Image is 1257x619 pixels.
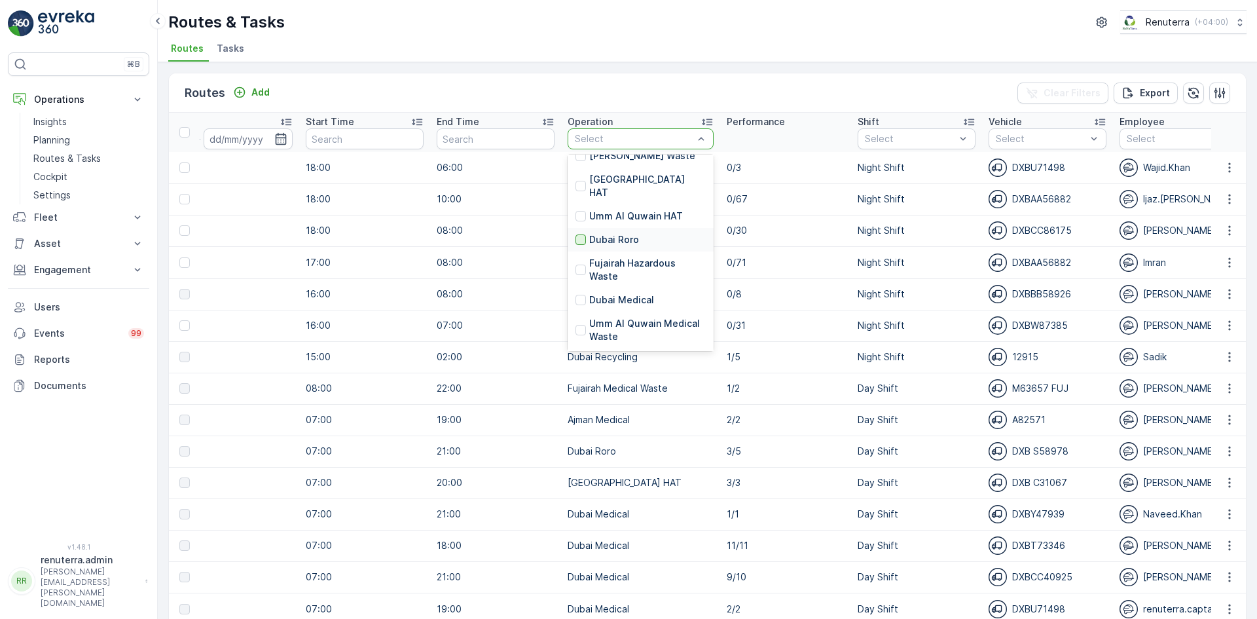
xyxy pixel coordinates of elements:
div: Toggle Row Selected [179,194,190,204]
p: Select [865,132,955,145]
td: [GEOGRAPHIC_DATA] HAT [561,467,720,498]
td: 0/30 [720,215,851,246]
img: svg%3e [1120,348,1138,366]
p: 99 [131,328,141,339]
p: [PERSON_NAME] Waste [589,149,695,162]
p: Settings [33,189,71,202]
p: Shift [858,115,879,128]
td: Dubai Medical [561,152,720,183]
div: Toggle Row Selected [179,540,190,551]
p: Reports [34,353,144,366]
div: Toggle Row Selected [179,162,190,173]
p: Dubai Medical [589,293,654,307]
td: 0/67 [720,183,851,215]
img: svg%3e [989,568,1007,586]
img: svg%3e [1120,411,1138,429]
td: 07:00 [430,310,561,341]
td: 18:00 [299,215,430,246]
div: DXBT73346 [989,536,1106,555]
img: logo [8,10,34,37]
p: Umm Al Quwain HAT [589,210,683,223]
div: [PERSON_NAME] [1120,379,1237,398]
div: DXBAA56882 [989,253,1106,272]
td: Dubai REL [561,246,720,278]
p: [GEOGRAPHIC_DATA] HAT [589,173,706,199]
img: svg%3e [1120,568,1138,586]
p: Performance [727,115,785,128]
button: RRrenuterra.admin[PERSON_NAME][EMAIL_ADDRESS][PERSON_NAME][DOMAIN_NAME] [8,553,149,609]
a: Reports [8,347,149,373]
p: Fujairah Hazardous Waste [589,257,706,283]
img: svg%3e [1120,190,1138,208]
td: 18:00 [299,183,430,215]
p: Events [34,327,120,340]
td: 1/1 [720,498,851,530]
td: 07:00 [299,530,430,561]
p: Fleet [34,211,123,224]
td: 0/31 [720,310,851,341]
td: Day Shift [851,561,982,593]
div: [PERSON_NAME] [1120,285,1237,303]
td: 0/3 [720,152,851,183]
td: 16:00 [299,278,430,310]
div: Wajid.Khan [1120,159,1237,177]
td: 07:00 [299,498,430,530]
span: Routes [171,42,204,55]
button: Engagement [8,257,149,283]
td: 19:00 [430,404,561,436]
td: 07:00 [299,404,430,436]
td: Night Shift [851,215,982,246]
p: Documents [34,379,144,392]
img: svg%3e [1120,379,1138,398]
td: Night Shift [851,183,982,215]
div: Toggle Row Selected [179,446,190,457]
td: 21:00 [430,436,561,467]
img: svg%3e [989,536,1007,555]
td: Dubai Recycling [561,341,720,373]
p: Start Time [306,115,354,128]
img: svg%3e [989,474,1007,492]
td: 06:00 [430,152,561,183]
div: DXBCC86175 [989,221,1106,240]
img: svg%3e [989,442,1007,460]
img: Screenshot_2024-07-26_at_13.33.01.png [1120,15,1140,29]
img: svg%3e [1120,505,1138,523]
button: Asset [8,231,149,257]
p: Renuterra [1146,16,1190,29]
td: 22:00 [430,373,561,404]
td: 1/2 [720,373,851,404]
div: DXBY47939 [989,505,1106,523]
td: 07:00 [299,561,430,593]
td: 3/3 [720,467,851,498]
div: [PERSON_NAME] [1120,568,1237,586]
td: 3/5 [720,436,851,467]
td: 07:00 [299,467,430,498]
input: dd/mm/yyyy [204,128,293,149]
a: Users [8,294,149,320]
button: Export [1114,83,1178,103]
a: Events99 [8,320,149,347]
td: 11/11 [720,530,851,561]
p: Users [34,301,144,314]
button: Add [228,84,275,100]
a: Insights [28,113,149,131]
div: 12915 [989,348,1106,366]
p: Insights [33,115,67,128]
div: DXBBB58926 [989,285,1106,303]
p: Select [575,132,693,145]
td: 2/2 [720,404,851,436]
td: 18:00 [430,530,561,561]
input: Search [306,128,424,149]
img: svg%3e [1120,253,1138,272]
td: Dubai REL [561,310,720,341]
a: Routes & Tasks [28,149,149,168]
div: Imran [1120,253,1237,272]
div: Toggle Row Selected [179,478,190,488]
td: Night Shift [851,310,982,341]
p: ⌘B [127,59,140,69]
img: svg%3e [989,379,1007,398]
div: Sadik [1120,348,1237,366]
img: svg%3e [989,159,1007,177]
td: 10:00 [430,183,561,215]
td: Day Shift [851,530,982,561]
